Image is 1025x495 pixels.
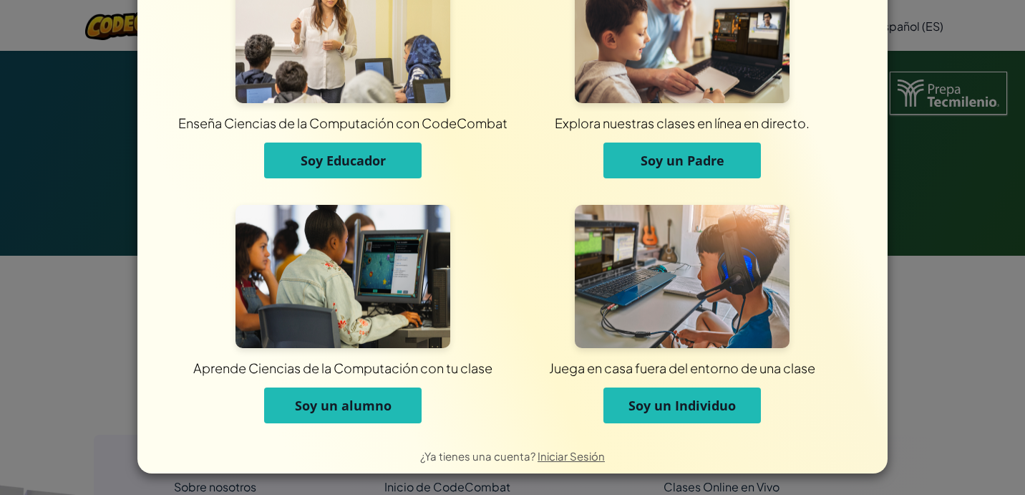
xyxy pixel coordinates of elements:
span: Soy un Padre [641,152,724,169]
img: Para Estudiantes [235,205,450,348]
a: Iniciar Sesión [538,449,605,463]
button: Soy un Individuo [603,388,761,423]
button: Soy un Padre [603,143,761,178]
span: Soy Educador [301,152,386,169]
img: Para Individuos [575,205,790,348]
span: Soy un Individuo [628,397,736,414]
span: ¿Ya tienes una cuenta? [420,449,538,463]
span: Soy un alumno [295,397,392,414]
button: Soy un alumno [264,388,422,423]
button: Soy Educador [264,143,422,178]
